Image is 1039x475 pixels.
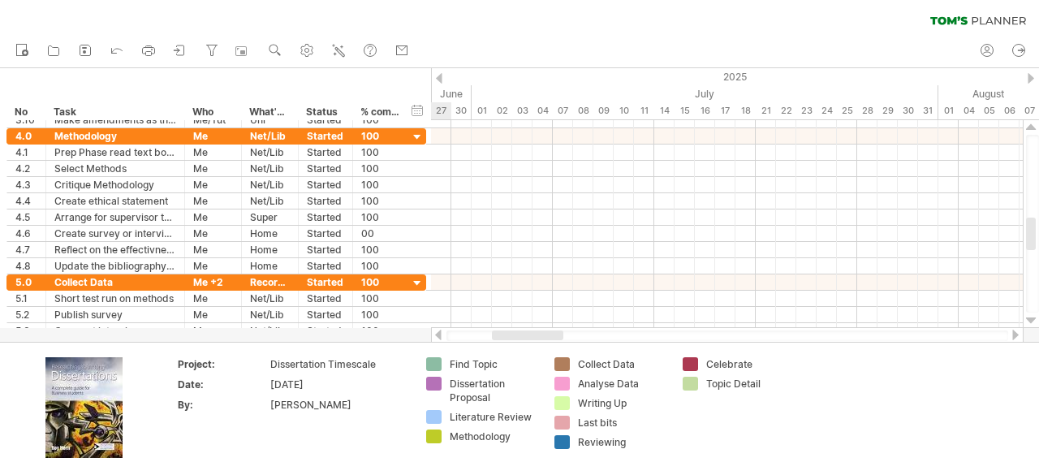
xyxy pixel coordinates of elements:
div: Date: [178,378,267,391]
div: Dissertation Timescale [270,357,407,371]
div: Wednesday, 6 August 2025 [999,102,1020,119]
div: % complete [360,104,399,120]
div: Net/Lib [250,193,290,209]
div: Super [250,209,290,225]
div: Writing Up [578,396,666,410]
div: Friday, 11 July 2025 [634,102,654,119]
div: Me [193,242,233,257]
div: [DATE] [270,378,407,391]
div: Methodology [54,128,176,144]
div: Select Methods [54,161,176,176]
div: 100 [361,307,400,322]
div: Thursday, 10 July 2025 [614,102,634,119]
div: 4.2 [15,161,37,176]
div: Arrange for supervisor to approave the ethical statement [54,209,176,225]
div: 5.2 [15,307,37,322]
div: 100 [361,209,400,225]
div: Friday, 18 July 2025 [735,102,756,119]
div: Me [193,193,233,209]
div: Net/Lib [250,323,290,339]
div: Status [306,104,343,120]
div: Publish survey [54,307,176,322]
div: Thursday, 24 July 2025 [817,102,837,119]
div: Me [193,323,233,339]
div: 100 [361,145,400,160]
div: Started [307,307,344,322]
div: 5.3 [15,323,37,339]
div: Started [307,323,344,339]
div: Monday, 14 July 2025 [654,102,675,119]
div: Me [193,145,233,160]
div: Me [193,209,233,225]
div: 100 [361,161,400,176]
div: Net/Lib [250,177,290,192]
div: Me [193,226,233,241]
div: Last bits [578,416,666,430]
div: Friday, 1 August 2025 [938,102,959,119]
div: Tuesday, 22 July 2025 [776,102,796,119]
div: Started [307,145,344,160]
div: Thursday, 3 July 2025 [512,102,532,119]
div: Project: [178,357,267,371]
div: Wednesday, 23 July 2025 [796,102,817,119]
div: 100 [361,177,400,192]
div: Thursday, 17 July 2025 [715,102,735,119]
div: Monday, 21 July 2025 [756,102,776,119]
div: Create ethical statement [54,193,176,209]
div: 4.8 [15,258,37,274]
div: Home [250,226,290,241]
div: Me [193,291,233,306]
div: Monday, 30 June 2025 [451,102,472,119]
div: Prep Phase read text books [54,145,176,160]
div: Started [307,209,344,225]
div: Home [250,258,290,274]
div: Me [193,307,233,322]
div: Me +2 [193,274,233,290]
div: 100 [361,128,400,144]
div: Methodology [450,430,538,443]
div: Reviewing [578,435,666,449]
div: Me [193,161,233,176]
div: Create survey or interview schedule [54,226,176,241]
div: Net/Lib [250,145,290,160]
div: 4.5 [15,209,37,225]
div: Find Topic [450,357,538,371]
div: 100 [361,291,400,306]
div: Wednesday, 16 July 2025 [695,102,715,119]
div: Monday, 4 August 2025 [959,102,979,119]
div: Critique Methodology [54,177,176,192]
div: Started [307,193,344,209]
div: Short test run on methods [54,291,176,306]
div: Net/Lib [250,291,290,306]
div: Started [307,242,344,257]
div: Net/Lib [250,128,290,144]
div: Topic Detail [706,377,795,391]
div: 100 [361,242,400,257]
div: 4.3 [15,177,37,192]
div: By: [178,398,267,412]
div: No [15,104,37,120]
div: Carryout interviews or other methods [54,323,176,339]
div: Started [307,274,344,290]
div: Friday, 27 June 2025 [431,102,451,119]
div: 4.4 [15,193,37,209]
div: Monday, 28 July 2025 [857,102,877,119]
div: 4.7 [15,242,37,257]
div: 4.0 [15,128,37,144]
div: Started [307,291,344,306]
div: Started [307,161,344,176]
div: Tuesday, 15 July 2025 [675,102,695,119]
div: Me [193,258,233,274]
div: Tuesday, 5 August 2025 [979,102,999,119]
div: Started [307,177,344,192]
div: Started [307,128,344,144]
div: 4.1 [15,145,37,160]
div: Update the bibliography and write up the methodology section [54,258,176,274]
div: Who [192,104,232,120]
div: What's needed [249,104,289,120]
div: Thursday, 31 July 2025 [918,102,938,119]
div: Me [193,128,233,144]
div: Net/Lib [250,307,290,322]
div: 5.0 [15,274,37,290]
div: Celebrate [706,357,795,371]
